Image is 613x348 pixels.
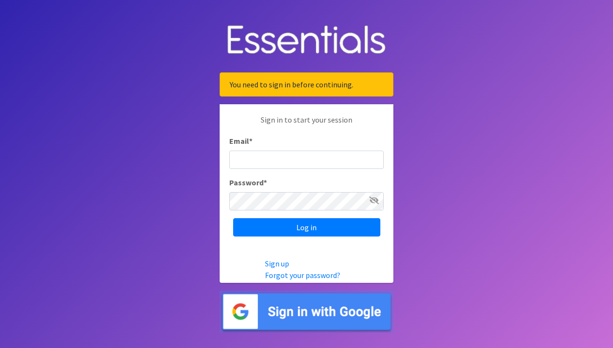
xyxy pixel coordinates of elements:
[249,136,252,146] abbr: required
[233,218,380,237] input: Log in
[264,178,267,187] abbr: required
[229,114,384,135] p: Sign in to start your session
[229,135,252,147] label: Email
[220,291,393,333] img: Sign in with Google
[220,72,393,97] div: You need to sign in before continuing.
[265,270,340,280] a: Forgot your password?
[265,259,289,268] a: Sign up
[220,15,393,65] img: Human Essentials
[229,177,267,188] label: Password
